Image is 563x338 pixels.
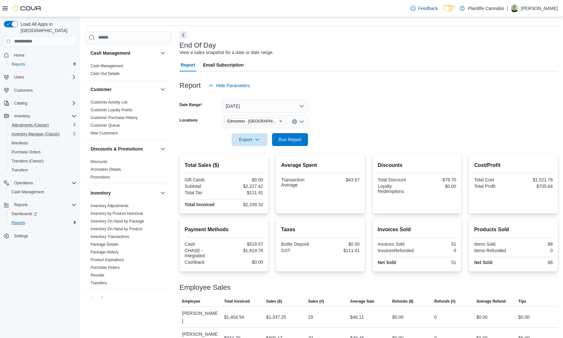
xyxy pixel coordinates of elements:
button: Users [12,73,27,81]
span: Sales ($) [266,299,282,304]
div: -$78.70 [418,177,456,182]
button: Reports [6,60,79,69]
button: Clear input [292,119,297,124]
a: Inventory On Hand by Product [91,227,142,231]
div: Gift Cards [185,177,223,182]
a: Settings [12,232,31,240]
div: Subtotal [185,184,223,189]
div: $519.57 [225,242,263,247]
a: New Customers [91,131,118,135]
a: Inventory Adjustments [91,204,128,208]
div: $1,337.25 [266,313,286,321]
span: Employee [182,299,200,304]
a: Promotions [91,175,110,179]
label: Locations [180,118,198,123]
div: Customer [85,98,172,140]
h3: Inventory [91,190,111,196]
img: Cova [13,5,42,12]
span: New Customers [91,131,118,136]
a: Reorder [91,273,104,278]
span: Inventory On Hand by Package [91,219,144,224]
button: Transfers [6,166,79,175]
a: Transfers [9,166,30,174]
div: Cash Management [85,62,172,80]
a: Reports [9,60,28,68]
span: Home [12,51,76,59]
button: Adjustments (Classic) [6,121,79,130]
a: Manifests [9,139,31,147]
p: | [507,5,508,12]
a: Customers [12,87,35,94]
p: [PERSON_NAME] [521,5,558,12]
div: Cashback [185,260,223,265]
h3: Loyalty [91,296,106,302]
span: Inventory Manager (Classic) [12,132,60,137]
div: [PERSON_NAME] [180,307,222,327]
button: Export [232,133,268,146]
button: Users [1,73,79,82]
a: Inventory by Product Historical [91,211,143,216]
div: Invoices Sold [378,242,416,247]
a: Discounts [91,160,108,164]
span: Reports [12,220,25,225]
div: $0.50 [322,242,360,247]
div: $0.00 [225,177,263,182]
a: Transfers (Classic) [9,157,46,165]
button: Discounts & Promotions [159,145,167,153]
button: Catalog [12,99,30,107]
button: Loyalty [159,295,167,303]
button: Operations [12,179,36,187]
div: Total Cost [474,177,512,182]
button: Home [1,50,79,60]
span: Customer Purchase History [91,115,138,120]
a: Customer Queue [91,123,120,128]
h3: Cash Management [91,50,130,56]
span: Package History [91,250,119,255]
div: $2,227.42 [225,184,263,189]
span: Promotions [91,175,110,180]
span: Manifests [12,141,28,146]
div: $46.11 [350,313,364,321]
span: Transfers [12,168,28,173]
span: Dashboards [9,210,76,218]
p: Plantlife Cannabis [468,5,504,12]
a: Cash Management [91,64,123,68]
div: $0.00 [476,313,488,321]
span: Reorder [91,273,104,278]
div: $1,521.78 [515,177,553,182]
div: Nolan Carter [511,5,518,12]
a: Transfers [91,281,107,285]
h3: Report [180,82,201,89]
label: Date Range [180,102,202,107]
div: $2,339.33 [225,202,263,207]
span: Transfers [91,280,107,286]
div: GST [281,248,319,253]
div: $0.00 [392,313,403,321]
button: Discounts & Promotions [91,146,158,152]
div: 88 [515,242,553,247]
div: Transaction Average [281,177,319,187]
div: $0.00 [225,260,263,265]
span: Reports [14,202,28,207]
span: Reports [12,201,76,209]
a: Cash Management [9,188,47,196]
a: Package Details [91,242,119,247]
span: Catalog [14,101,27,106]
button: Inventory [91,190,158,196]
span: Operations [12,179,76,187]
h3: Discounts & Promotions [91,146,143,152]
span: Inventory [14,114,30,119]
div: $111.91 [225,190,263,195]
a: Dashboards [9,210,40,218]
span: Product Expirations [91,257,124,262]
span: Home [14,53,24,58]
button: Next [180,31,187,39]
button: Run Report [272,133,308,146]
button: Inventory [1,112,79,121]
span: Purchase Orders [9,148,76,156]
span: Average Refund [476,299,506,304]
